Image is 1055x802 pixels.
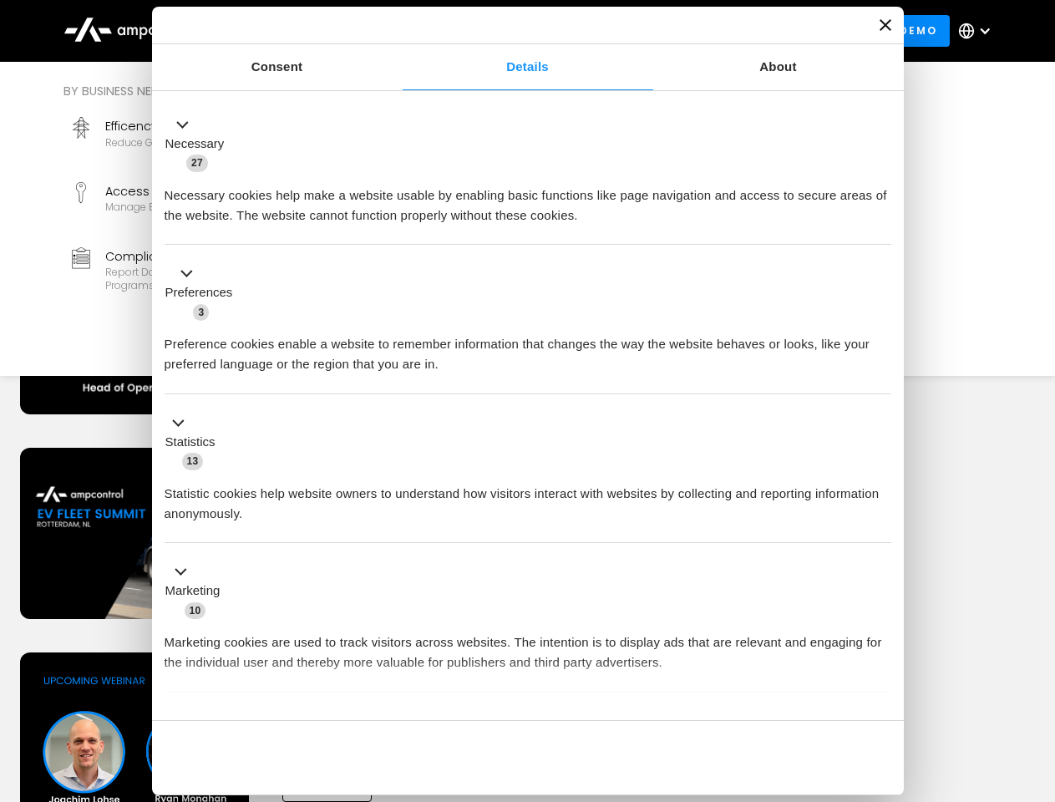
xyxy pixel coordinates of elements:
a: Details [403,44,653,90]
span: 10 [185,602,206,619]
label: Marketing [165,581,221,601]
a: ComplianceReport data and stay compliant with EV programs [63,241,331,299]
a: Access ControlManage EV charger security and access [63,175,331,234]
button: Close banner [880,19,891,31]
label: Preferences [165,283,233,302]
button: Statistics (13) [165,413,226,471]
div: Marketing cookies are used to track visitors across websites. The intention is to display ads tha... [165,620,891,673]
button: Preferences (3) [165,264,243,322]
span: 27 [186,155,208,171]
button: Okay [651,733,890,782]
div: Necessary cookies help make a website usable by enabling basic functions like page navigation and... [165,173,891,226]
span: 13 [182,453,204,470]
button: Marketing (10) [165,562,231,621]
div: Manage EV charger security and access [105,200,307,214]
a: Consent [152,44,403,90]
span: 2 [276,713,292,730]
div: Efficency [105,117,297,135]
a: EfficencyReduce grid contraints and fuel costs [63,110,331,169]
div: Report data and stay compliant with EV programs [105,266,324,292]
button: Unclassified (2) [165,711,302,732]
div: By business need [63,82,605,100]
button: Necessary (27) [165,114,235,173]
div: Compliance [105,247,324,266]
a: About [653,44,904,90]
div: Preference cookies enable a website to remember information that changes the way the website beha... [165,322,891,374]
div: Statistic cookies help website owners to understand how visitors interact with websites by collec... [165,471,891,524]
label: Statistics [165,433,216,452]
div: Access Control [105,182,307,200]
div: Reduce grid contraints and fuel costs [105,136,297,150]
label: Necessary [165,135,225,154]
span: 3 [193,304,209,321]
